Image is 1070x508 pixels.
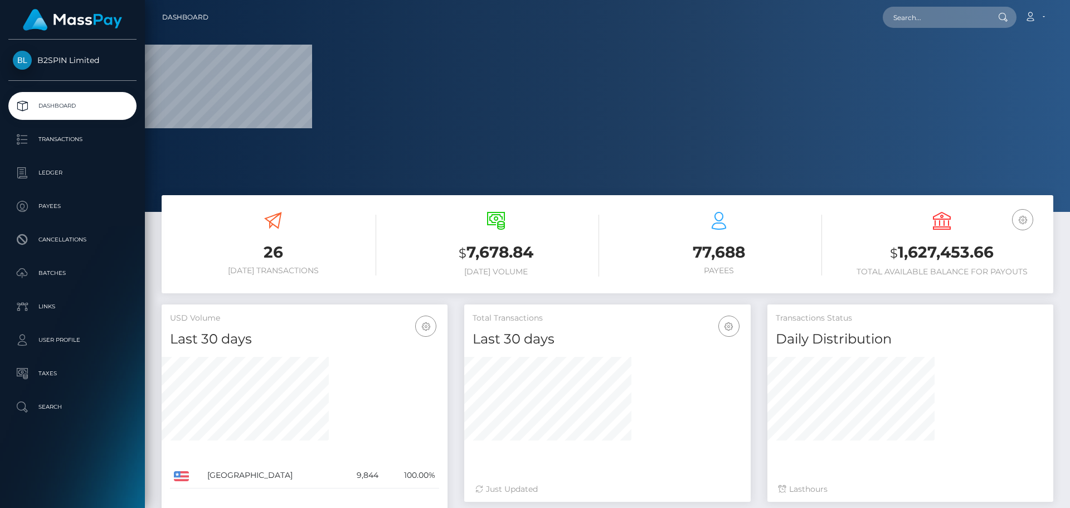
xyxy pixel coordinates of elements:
a: Ledger [8,159,137,187]
p: User Profile [13,332,132,349]
a: Batches [8,259,137,287]
a: Taxes [8,360,137,388]
a: Search [8,393,137,421]
input: Search... [883,7,988,28]
p: Transactions [13,131,132,148]
a: Links [8,293,137,321]
a: Dashboard [162,6,208,29]
div: Last hours [779,483,1042,495]
h3: 26 [170,241,376,263]
h4: Last 30 days [473,330,742,349]
p: Search [13,399,132,415]
img: B2SPIN Limited [13,51,32,70]
h3: 1,627,453.66 [839,241,1045,264]
p: Taxes [13,365,132,382]
h4: Last 30 days [170,330,439,349]
a: Transactions [8,125,137,153]
p: Batches [13,265,132,282]
img: US.png [174,471,189,481]
h3: 7,678.84 [393,241,599,264]
h6: [DATE] Volume [393,267,599,277]
a: Dashboard [8,92,137,120]
a: Cancellations [8,226,137,254]
h3: 77,688 [616,241,822,263]
a: User Profile [8,326,137,354]
h6: Payees [616,266,822,275]
div: Just Updated [475,483,739,495]
td: 100.00% [382,463,439,488]
td: [GEOGRAPHIC_DATA] [203,463,339,488]
p: Cancellations [13,231,132,248]
h5: Total Transactions [473,313,742,324]
small: $ [459,245,466,261]
h5: Transactions Status [776,313,1045,324]
h5: USD Volume [170,313,439,324]
p: Links [13,298,132,315]
small: $ [890,245,898,261]
p: Payees [13,198,132,215]
img: MassPay Logo [23,9,122,31]
span: B2SPIN Limited [8,55,137,65]
td: 9,844 [339,463,382,488]
h4: Daily Distribution [776,330,1045,349]
p: Dashboard [13,98,132,114]
p: Ledger [13,165,132,181]
h6: [DATE] Transactions [170,266,376,275]
a: Payees [8,192,137,220]
h6: Total Available Balance for Payouts [839,267,1045,277]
